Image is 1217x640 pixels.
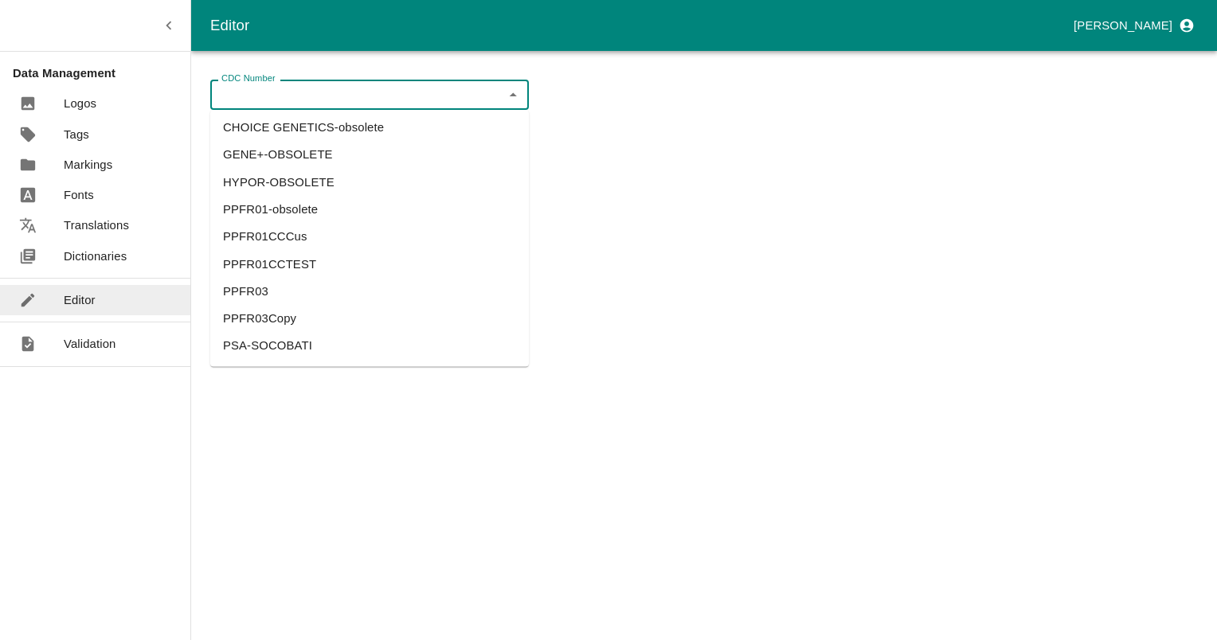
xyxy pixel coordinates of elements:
[503,84,523,105] button: Close
[1074,17,1172,34] p: [PERSON_NAME]
[210,305,529,332] li: PPFR03Copy
[210,196,529,223] li: PPFR01-obsolete
[64,335,116,353] p: Validation
[64,156,112,174] p: Markings
[210,169,529,196] li: HYPOR-OBSOLETE
[210,278,529,305] li: PPFR03
[221,72,276,85] label: CDC Number
[64,291,96,309] p: Editor
[210,142,529,169] li: GENE+-OBSOLETE
[1067,12,1198,39] button: profile
[210,224,529,251] li: PPFR01CCCus
[210,14,1067,37] div: Editor
[64,248,127,265] p: Dictionaries
[64,95,96,112] p: Logos
[210,333,529,360] li: PSA-SOCOBATI
[13,64,190,82] p: Data Management
[210,251,529,278] li: PPFR01CCTEST
[210,115,529,142] li: CHOICE GENETICS-obsolete
[64,126,89,143] p: Tags
[64,217,129,234] p: Translations
[64,186,94,204] p: Fonts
